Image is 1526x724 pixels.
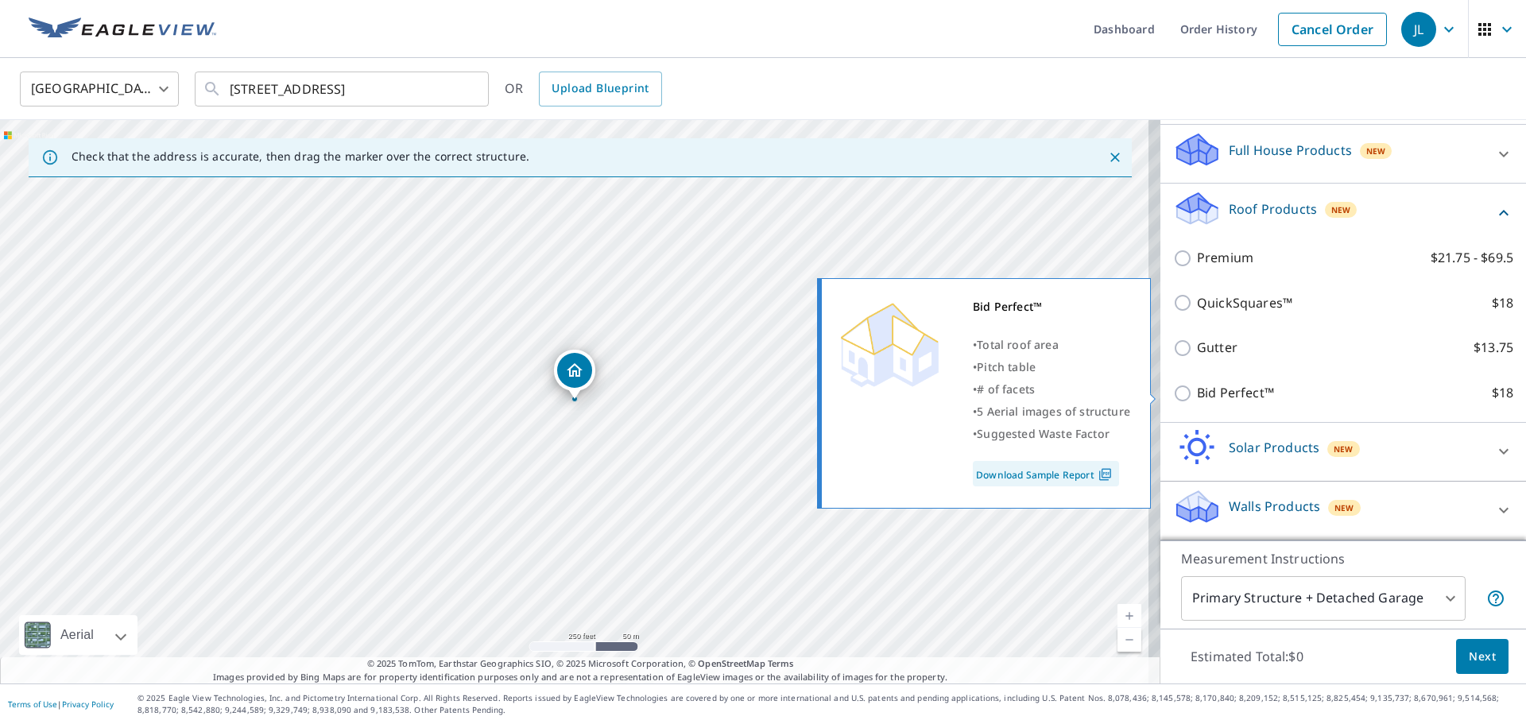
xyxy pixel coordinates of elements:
[1486,589,1505,608] span: Your report will include the primary structure and a detached garage if one exists.
[1181,576,1466,621] div: Primary Structure + Detached Garage
[977,359,1036,374] span: Pitch table
[973,356,1130,378] div: •
[1178,639,1316,674] p: Estimated Total: $0
[1229,438,1319,457] p: Solar Products
[1181,549,1505,568] p: Measurement Instructions
[1173,131,1513,176] div: Full House ProductsNew
[977,337,1059,352] span: Total roof area
[1474,338,1513,358] p: $13.75
[1105,147,1125,168] button: Close
[1278,13,1387,46] a: Cancel Order
[973,334,1130,356] div: •
[1469,647,1496,667] span: Next
[768,657,794,669] a: Terms
[1173,190,1513,235] div: Roof ProductsNew
[1197,338,1237,358] p: Gutter
[8,699,114,709] p: |
[1331,203,1351,216] span: New
[20,67,179,111] div: [GEOGRAPHIC_DATA]
[19,615,137,655] div: Aerial
[698,657,765,669] a: OpenStreetMap
[137,692,1518,716] p: © 2025 Eagle View Technologies, Inc. and Pictometry International Corp. All Rights Reserved. Repo...
[1197,383,1274,403] p: Bid Perfect™
[1094,467,1116,482] img: Pdf Icon
[834,296,945,391] img: Premium
[552,79,649,99] span: Upload Blueprint
[1431,248,1513,268] p: $21.75 - $69.5
[977,381,1035,397] span: # of facets
[1334,443,1354,455] span: New
[539,72,661,106] a: Upload Blueprint
[1173,429,1513,474] div: Solar ProductsNew
[1197,248,1253,268] p: Premium
[1401,12,1436,47] div: JL
[505,72,662,106] div: OR
[973,296,1130,318] div: Bid Perfect™
[973,423,1130,445] div: •
[1334,501,1354,514] span: New
[554,350,595,399] div: Dropped pin, building 1, Residential property, 1086 Bridleridge Crossing Spur High Ridge, MO 63049
[367,657,794,671] span: © 2025 TomTom, Earthstar Geographics SIO, © 2025 Microsoft Corporation, ©
[1173,488,1513,533] div: Walls ProductsNew
[1229,141,1352,160] p: Full House Products
[973,401,1130,423] div: •
[1117,604,1141,628] a: Current Level 17, Zoom In
[56,615,99,655] div: Aerial
[1117,628,1141,652] a: Current Level 17, Zoom Out
[977,404,1130,419] span: 5 Aerial images of structure
[1197,293,1292,313] p: QuickSquares™
[8,699,57,710] a: Terms of Use
[72,149,529,164] p: Check that the address is accurate, then drag the marker over the correct structure.
[230,67,456,111] input: Search by address or latitude-longitude
[1492,383,1513,403] p: $18
[973,461,1119,486] a: Download Sample Report
[1366,145,1386,157] span: New
[1229,497,1320,516] p: Walls Products
[977,426,1110,441] span: Suggested Waste Factor
[62,699,114,710] a: Privacy Policy
[1492,293,1513,313] p: $18
[29,17,216,41] img: EV Logo
[1229,199,1317,219] p: Roof Products
[973,378,1130,401] div: •
[1456,639,1509,675] button: Next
